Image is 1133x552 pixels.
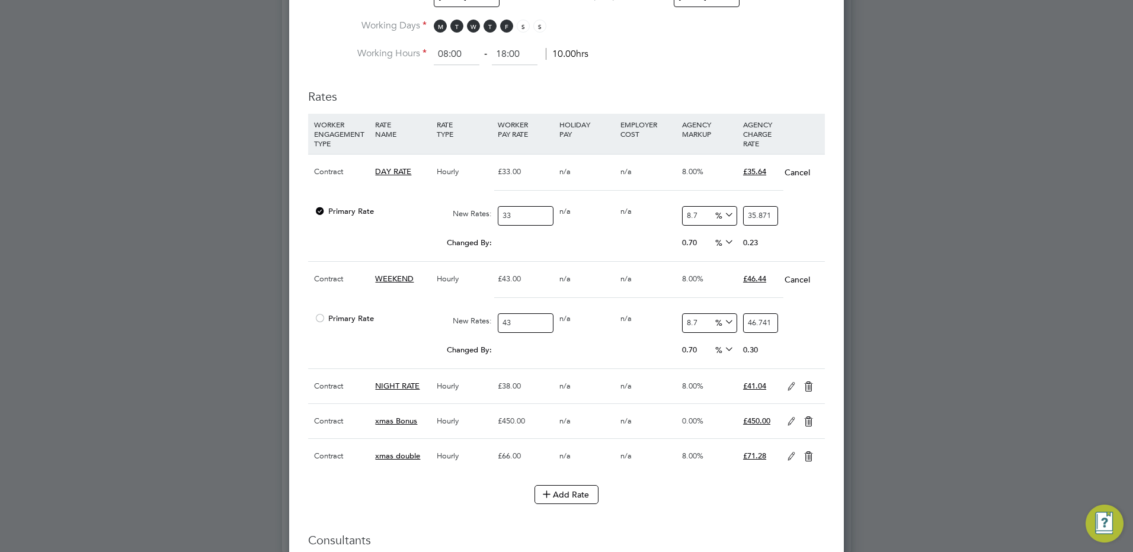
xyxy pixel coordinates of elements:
div: New Rates: [434,310,495,332]
label: Working Hours [308,47,427,60]
span: S [517,20,530,33]
div: AGENCY MARKUP [679,114,740,145]
span: n/a [559,274,571,284]
div: WORKER ENGAGEMENT TYPE [311,114,372,154]
div: WORKER PAY RATE [495,114,556,145]
div: Changed By: [311,339,495,361]
div: Contract [311,262,372,296]
span: £41.04 [743,381,766,391]
span: xmas double [375,451,420,461]
span: n/a [620,451,632,461]
span: 0.30 [743,345,758,355]
label: Working Days [308,20,427,32]
span: ‐ [482,48,489,60]
div: £33.00 [495,155,556,189]
span: 0.23 [743,238,758,248]
span: 0.00% [682,416,703,426]
div: £43.00 [495,262,556,296]
span: 8.00% [682,381,703,391]
span: £450.00 [743,416,770,426]
span: WEEKEND [375,274,414,284]
div: Hourly [434,439,495,473]
div: AGENCY CHARGE RATE [740,114,781,154]
span: Primary Rate [314,206,374,216]
div: £38.00 [495,369,556,403]
span: 8.00% [682,274,703,284]
span: NIGHT RATE [375,381,420,391]
button: Cancel [784,274,811,285]
h3: Rates [308,77,825,104]
input: 08:00 [434,44,479,65]
span: xmas Bonus [375,416,417,426]
span: % [711,342,735,355]
span: 0.70 [682,345,697,355]
div: Hourly [434,404,495,438]
span: 8.00% [682,166,703,176]
div: Contract [311,155,372,189]
span: % [711,315,735,328]
span: £46.44 [743,274,766,284]
span: n/a [620,313,632,323]
span: % [711,208,735,221]
span: DAY RATE [375,166,411,176]
div: Contract [311,404,372,438]
div: Hourly [434,155,495,189]
span: n/a [559,313,571,323]
button: Add Rate [535,485,598,504]
button: Engage Resource Center [1086,505,1124,543]
span: % [711,235,735,248]
span: £71.28 [743,451,766,461]
span: n/a [559,166,571,176]
h3: Consultants [308,532,825,548]
span: n/a [620,166,632,176]
div: Contract [311,439,372,473]
span: n/a [559,451,571,461]
span: S [533,20,546,33]
div: EMPLOYER COST [617,114,678,145]
div: Hourly [434,369,495,403]
span: M [434,20,447,33]
span: 10.00hrs [546,48,588,60]
div: New Rates: [434,203,495,225]
div: Hourly [434,262,495,296]
span: £35.64 [743,166,766,176]
span: 8.00% [682,451,703,461]
span: F [500,20,513,33]
span: 0.70 [682,238,697,248]
span: n/a [620,381,632,391]
div: Changed By: [311,232,495,254]
span: T [450,20,463,33]
span: n/a [559,416,571,426]
div: HOLIDAY PAY [556,114,617,145]
div: Contract [311,369,372,403]
span: n/a [620,274,632,284]
div: £66.00 [495,439,556,473]
span: W [467,20,480,33]
div: £450.00 [495,404,556,438]
span: T [484,20,497,33]
span: n/a [559,206,571,216]
span: n/a [620,206,632,216]
span: Primary Rate [314,313,374,323]
span: n/a [620,416,632,426]
div: RATE TYPE [434,114,495,145]
input: 17:00 [492,44,537,65]
div: RATE NAME [372,114,433,145]
button: Cancel [784,166,811,178]
span: n/a [559,381,571,391]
